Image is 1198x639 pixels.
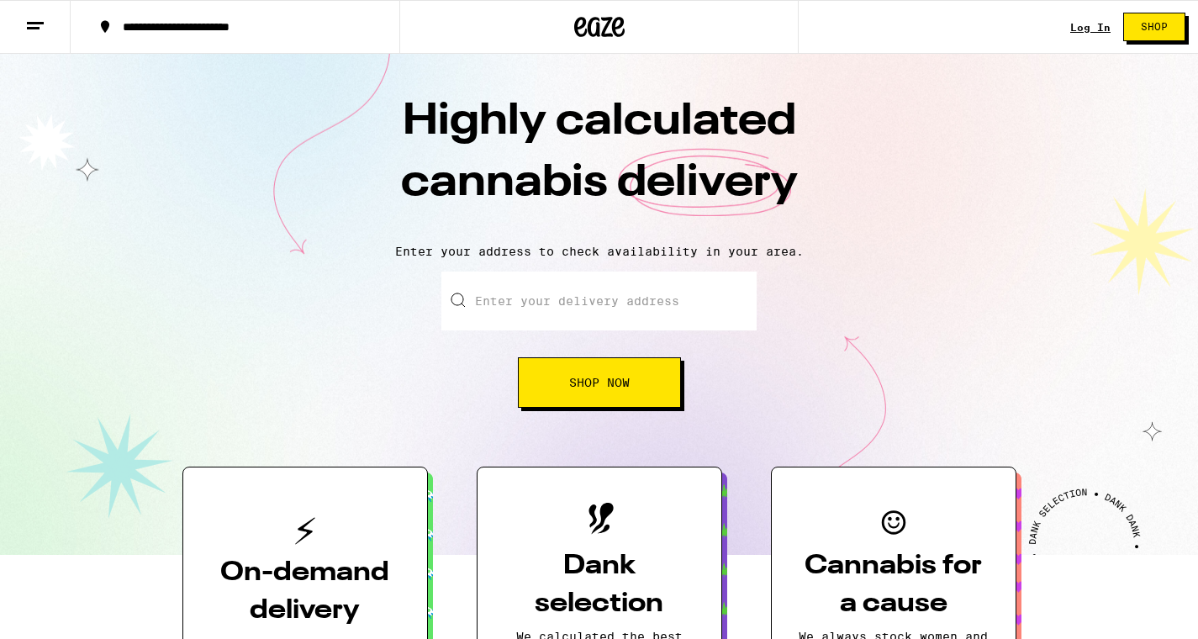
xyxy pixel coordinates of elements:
[1123,13,1185,41] button: Shop
[799,547,989,623] h3: Cannabis for a cause
[518,357,681,408] button: Shop Now
[441,272,757,330] input: Enter your delivery address
[1070,22,1111,33] a: Log In
[569,377,630,388] span: Shop Now
[17,245,1181,258] p: Enter your address to check availability in your area.
[1111,13,1198,41] a: Shop
[210,554,400,630] h3: On-demand delivery
[1141,22,1168,32] span: Shop
[305,92,894,231] h1: Highly calculated cannabis delivery
[504,547,694,623] h3: Dank selection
